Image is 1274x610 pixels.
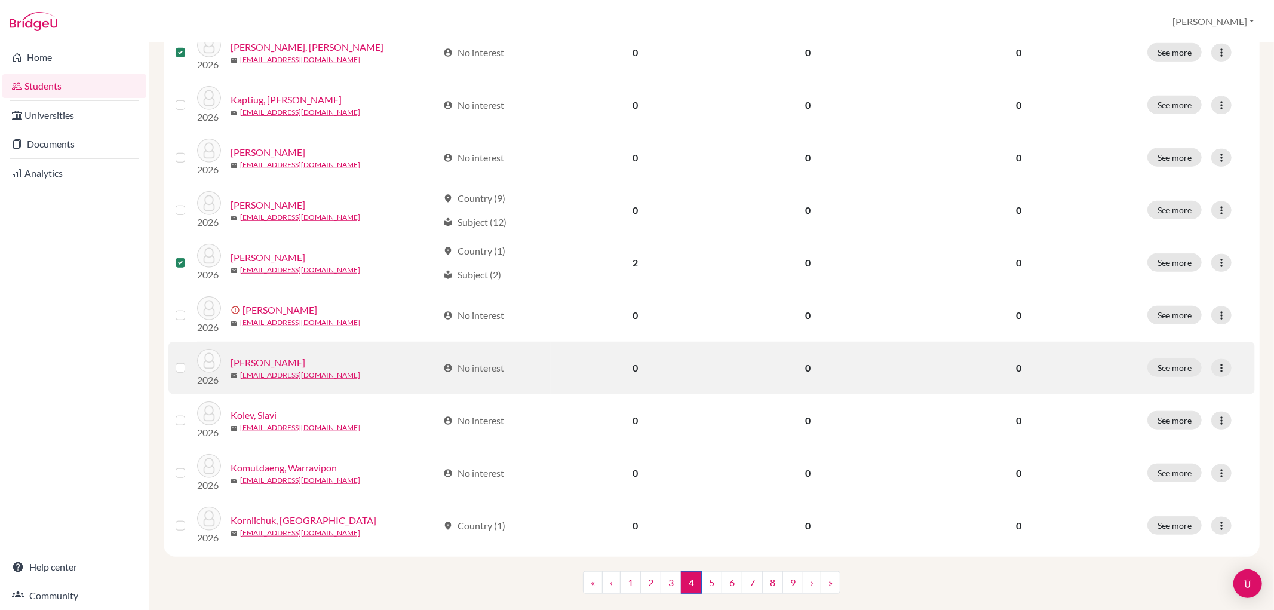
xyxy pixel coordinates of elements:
[904,151,1133,165] p: 0
[443,100,453,110] span: account_circle
[904,361,1133,375] p: 0
[231,372,238,379] span: mail
[197,507,221,531] img: Korniichuk, Illia
[551,26,719,79] td: 0
[197,215,221,229] p: 2026
[443,48,453,57] span: account_circle
[1147,43,1202,62] button: See more
[197,268,221,282] p: 2026
[443,363,453,373] span: account_circle
[1147,253,1202,272] button: See more
[719,131,897,184] td: 0
[231,162,238,169] span: mail
[443,45,504,60] div: No interest
[240,528,360,538] a: [EMAIL_ADDRESS][DOMAIN_NAME]
[231,267,238,274] span: mail
[197,454,221,478] img: Komutdaeng, Warravipon
[231,250,305,265] a: [PERSON_NAME]
[197,86,221,110] img: Kaptiug, Timofei
[2,555,146,579] a: Help center
[231,408,277,422] a: Kolev, Slavi
[443,98,504,112] div: No interest
[443,361,504,375] div: No interest
[240,475,360,486] a: [EMAIL_ADDRESS][DOMAIN_NAME]
[2,103,146,127] a: Universities
[240,370,360,381] a: [EMAIL_ADDRESS][DOMAIN_NAME]
[443,519,505,533] div: Country (1)
[197,191,221,215] img: Kim, Caitlyn
[231,57,238,64] span: mail
[722,571,742,594] a: 6
[231,355,305,370] a: [PERSON_NAME]
[1147,306,1202,324] button: See more
[231,530,238,537] span: mail
[551,184,719,237] td: 0
[762,571,783,594] a: 8
[583,571,603,594] a: «
[904,98,1133,112] p: 0
[443,244,505,258] div: Country (1)
[231,477,238,485] span: mail
[231,40,383,54] a: [PERSON_NAME], [PERSON_NAME]
[1147,516,1202,535] button: See more
[1167,10,1260,33] button: [PERSON_NAME]
[640,571,661,594] a: 2
[904,45,1133,60] p: 0
[583,571,840,603] nav: ...
[231,320,238,327] span: mail
[1147,148,1202,167] button: See more
[551,131,719,184] td: 0
[2,161,146,185] a: Analytics
[443,416,453,425] span: account_circle
[443,521,453,531] span: location_on
[197,320,221,335] p: 2026
[197,139,221,163] img: Kaviani, Danial
[197,478,221,492] p: 2026
[240,265,360,275] a: [EMAIL_ADDRESS][DOMAIN_NAME]
[719,26,897,79] td: 0
[719,289,897,342] td: 0
[231,461,337,475] a: Komutdaeng, Warravipon
[719,394,897,447] td: 0
[240,54,360,65] a: [EMAIL_ADDRESS][DOMAIN_NAME]
[240,317,360,328] a: [EMAIL_ADDRESS][DOMAIN_NAME]
[551,237,719,289] td: 2
[904,256,1133,270] p: 0
[197,531,221,545] p: 2026
[782,571,803,594] a: 9
[443,311,453,320] span: account_circle
[904,519,1133,533] p: 0
[231,305,242,315] span: error_outline
[602,571,621,594] a: ‹
[197,110,221,124] p: 2026
[240,107,360,118] a: [EMAIL_ADDRESS][DOMAIN_NAME]
[197,401,221,425] img: Kolev, Slavi
[10,12,57,31] img: Bridge-U
[551,289,719,342] td: 0
[551,342,719,394] td: 0
[904,466,1133,480] p: 0
[231,425,238,432] span: mail
[551,499,719,552] td: 0
[2,74,146,98] a: Students
[231,109,238,117] span: mail
[231,93,342,107] a: Kaptiug, [PERSON_NAME]
[661,571,681,594] a: 3
[443,217,453,227] span: local_library
[443,191,505,206] div: Country (9)
[821,571,840,594] a: »
[742,571,763,594] a: 7
[1147,464,1202,482] button: See more
[197,296,221,320] img: Kligman, Serafima
[904,413,1133,428] p: 0
[443,468,453,478] span: account_circle
[719,237,897,289] td: 0
[231,214,238,222] span: mail
[1147,358,1202,377] button: See more
[240,422,360,433] a: [EMAIL_ADDRESS][DOMAIN_NAME]
[443,151,504,165] div: No interest
[719,79,897,131] td: 0
[443,466,504,480] div: No interest
[242,303,317,317] a: [PERSON_NAME]
[231,513,376,528] a: Korniichuk, [GEOGRAPHIC_DATA]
